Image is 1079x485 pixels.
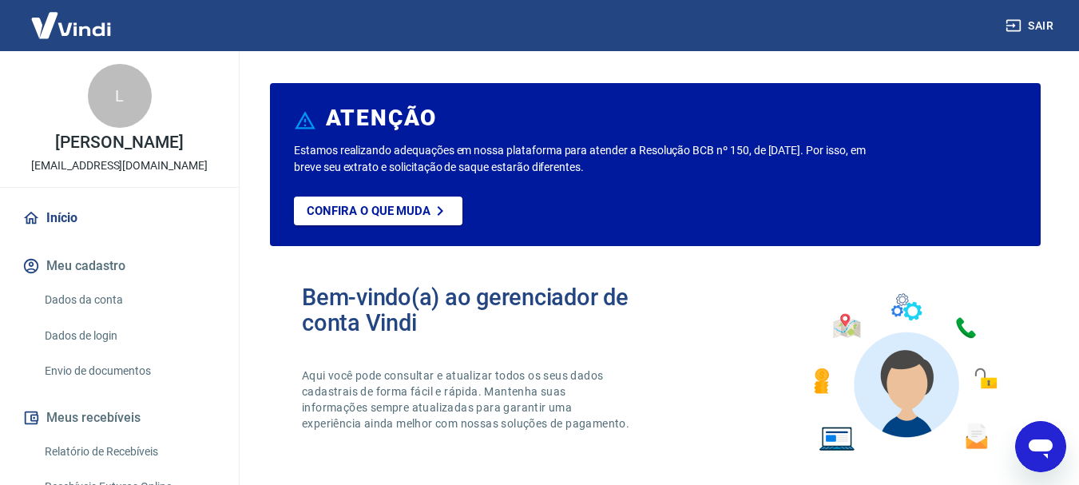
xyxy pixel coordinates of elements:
a: Envio de documentos [38,355,220,388]
button: Meus recebíveis [19,400,220,435]
img: Vindi [19,1,123,50]
img: Imagem de um avatar masculino com diversos icones exemplificando as funcionalidades do gerenciado... [799,284,1009,461]
a: Dados da conta [38,284,220,316]
h2: Bem-vindo(a) ao gerenciador de conta Vindi [302,284,656,336]
h6: ATENÇÃO [326,110,437,126]
button: Meu cadastro [19,248,220,284]
a: Relatório de Recebíveis [38,435,220,468]
p: [PERSON_NAME] [55,134,183,151]
p: Aqui você pode consultar e atualizar todos os seus dados cadastrais de forma fácil e rápida. Mant... [302,368,633,431]
p: Confira o que muda [307,204,430,218]
button: Sair [1002,11,1060,41]
a: Início [19,201,220,236]
div: L [88,64,152,128]
a: Confira o que muda [294,197,462,225]
iframe: Botão para abrir a janela de mensagens [1015,421,1066,472]
p: [EMAIL_ADDRESS][DOMAIN_NAME] [31,157,208,174]
p: Estamos realizando adequações em nossa plataforma para atender a Resolução BCB nº 150, de [DATE].... [294,142,872,176]
a: Dados de login [38,320,220,352]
